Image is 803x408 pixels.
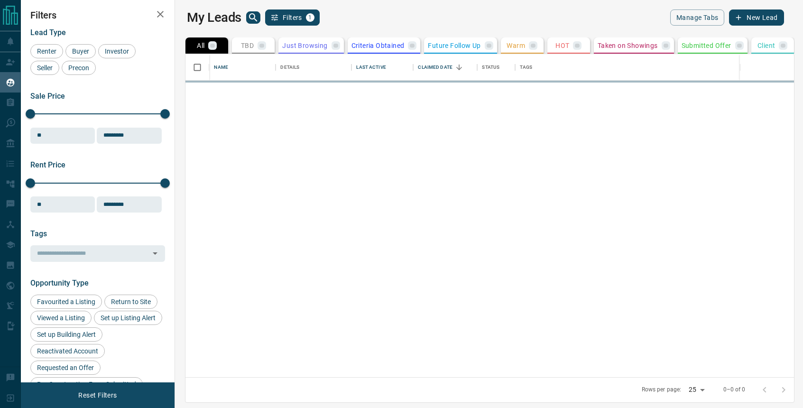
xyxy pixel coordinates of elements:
p: All [197,42,204,49]
div: Seller [30,61,59,75]
div: Last Active [356,54,386,81]
span: Investor [102,47,132,55]
button: search button [246,11,260,24]
div: 25 [685,383,708,397]
div: Requested an Offer [30,361,101,375]
button: Open [148,247,162,260]
div: Tags [520,54,532,81]
div: Tags [515,54,755,81]
span: Opportunity Type [30,278,89,287]
div: Claimed Date [418,54,452,81]
div: Name [209,54,276,81]
h2: Filters [30,9,165,21]
span: Set up Building Alert [34,331,99,338]
p: Just Browsing [282,42,327,49]
div: Set up Listing Alert [94,311,162,325]
span: Precon [65,64,92,72]
div: Buyer [65,44,96,58]
span: Reactivated Account [34,347,102,355]
button: New Lead [729,9,784,26]
div: Return to Site [104,295,157,309]
span: Tags [30,229,47,238]
p: Criteria Obtained [351,42,405,49]
div: Renter [30,44,63,58]
p: Future Follow Up [428,42,480,49]
button: Reset Filters [72,387,123,403]
p: TBD [241,42,254,49]
p: 0–0 of 0 [723,386,746,394]
span: Set up Listing Alert [97,314,159,322]
div: Investor [98,44,136,58]
div: Details [276,54,351,81]
div: Name [214,54,228,81]
div: Set up Building Alert [30,327,102,342]
div: Reactivated Account [30,344,105,358]
p: Submitted Offer [682,42,731,49]
span: Sale Price [30,92,65,101]
h1: My Leads [187,10,241,25]
span: 1 [307,14,314,21]
div: Last Active [351,54,413,81]
div: Details [280,54,299,81]
p: Client [757,42,775,49]
span: Requested an Offer [34,364,97,371]
p: Warm [507,42,525,49]
span: Return to Site [108,298,154,306]
button: Filters1 [265,9,320,26]
div: Precon [62,61,96,75]
button: Manage Tabs [670,9,724,26]
div: Favourited a Listing [30,295,102,309]
span: Renter [34,47,60,55]
span: Pre-Construction Form Submitted [34,380,139,388]
div: Status [477,54,515,81]
div: Viewed a Listing [30,311,92,325]
button: Sort [452,61,466,74]
span: Favourited a Listing [34,298,99,306]
span: Lead Type [30,28,66,37]
span: Viewed a Listing [34,314,88,322]
div: Pre-Construction Form Submitted [30,377,143,391]
p: HOT [555,42,569,49]
p: Taken on Showings [598,42,658,49]
p: Rows per page: [642,386,682,394]
span: Rent Price [30,160,65,169]
span: Seller [34,64,56,72]
span: Buyer [69,47,92,55]
div: Status [482,54,499,81]
div: Claimed Date [413,54,477,81]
